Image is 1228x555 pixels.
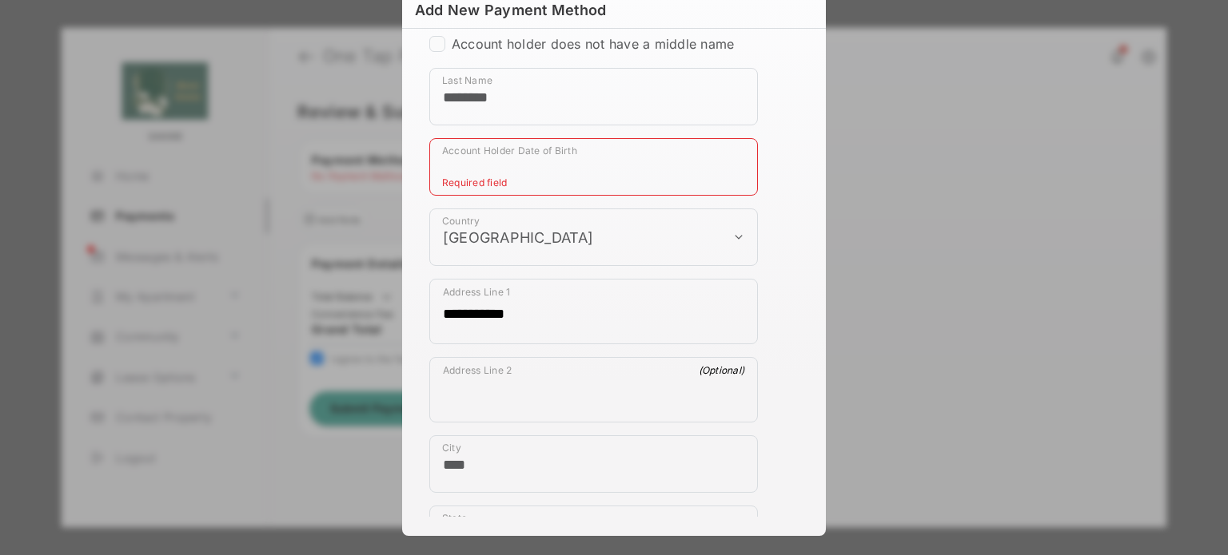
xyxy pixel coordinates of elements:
div: payment_method_screening[postal_addresses][country] [429,208,758,266]
div: payment_method_screening[postal_addresses][locality] [429,435,758,493]
div: payment_method_screening[postal_addresses][addressLine2] [429,357,758,422]
div: payment_method_screening[postal_addresses][addressLine1] [429,279,758,344]
label: Account holder does not have a middle name [452,36,734,52]
div: Add New Payment Method [415,2,606,18]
